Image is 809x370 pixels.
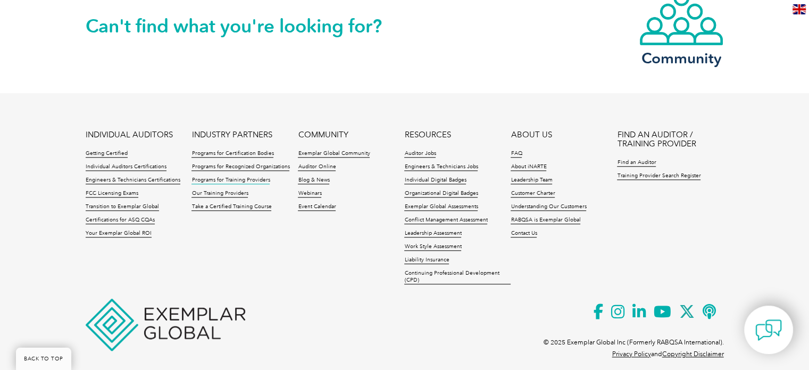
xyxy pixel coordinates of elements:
[511,150,522,158] a: FAQ
[793,4,806,14] img: en
[404,217,487,224] a: Conflict Management Assessment
[755,317,782,343] img: contact-chat.png
[511,230,537,237] a: Contact Us
[298,163,336,171] a: Auditor Online
[298,177,329,184] a: Blog & News
[191,203,271,211] a: Take a Certified Training Course
[662,350,724,358] a: Copyright Disclaimer
[191,150,273,158] a: Programs for Certification Bodies
[298,190,321,198] a: Webinars
[191,177,270,184] a: Programs for Training Providers
[404,130,451,139] a: RESOURCES
[511,203,586,211] a: Understanding Our Customers
[16,348,71,370] a: BACK TO TOP
[86,217,155,224] a: Certifications for ASQ CQAs
[404,203,478,211] a: Exemplar Global Assessments
[191,190,248,198] a: Our Training Providers
[511,130,552,139] a: ABOUT US
[298,150,370,158] a: Exemplar Global Community
[86,230,152,237] a: Your Exemplar Global ROI
[404,257,449,264] a: Liability Insurance
[86,177,180,184] a: Engineers & Technicians Certifications
[404,150,436,158] a: Auditor Jobs
[544,336,724,348] p: © 2025 Exemplar Global Inc (Formerly RABQSA International).
[298,203,336,211] a: Event Calendar
[511,163,546,171] a: About iNARTE
[86,163,166,171] a: Individual Auditors Certifications
[86,150,128,158] a: Getting Certified
[404,177,466,184] a: Individual Digital Badges
[617,159,656,167] a: Find an Auditor
[86,299,245,351] img: Exemplar Global
[404,230,461,237] a: Leadership Assessment
[511,177,552,184] a: Leadership Team
[617,172,700,180] a: Training Provider Search Register
[639,52,724,65] h3: Community
[511,190,555,198] a: Customer Charter
[86,203,159,211] a: Transition to Exemplar Global
[86,130,173,139] a: INDIVIDUAL AUDITORS
[404,243,461,251] a: Work Style Assessment
[511,217,580,224] a: RABQSA is Exemplar Global
[86,18,405,35] h2: Can't find what you're looking for?
[86,190,138,198] a: FCC Licensing Exams
[404,190,478,198] a: Organizational Digital Badges
[612,350,651,358] a: Privacy Policy
[404,270,511,284] a: Continuing Professional Development (CPD)
[617,130,723,149] a: FIND AN AUDITOR / TRAINING PROVIDER
[404,163,478,171] a: Engineers & Technicians Jobs
[191,163,289,171] a: Programs for Recognized Organizations
[612,348,724,360] p: and
[191,130,272,139] a: INDUSTRY PARTNERS
[298,130,348,139] a: COMMUNITY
